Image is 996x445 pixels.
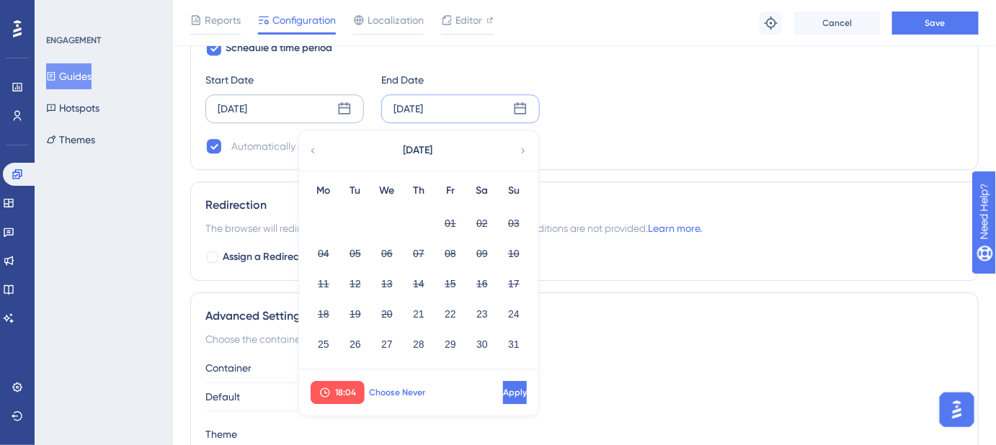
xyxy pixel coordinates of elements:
a: Learn more. [648,223,702,234]
span: Apply [503,387,527,398]
button: 06 [375,241,399,266]
img: Profile image for Simay [61,8,84,31]
button: 21 [406,302,431,326]
span: Schedule a time period [226,40,332,57]
button: Home [226,6,253,33]
button: 24 [502,302,526,326]
button: Default [205,382,364,411]
span: [DATE] [404,142,433,159]
span: 18:04 [335,387,356,398]
div: Su [498,182,530,199]
h1: UserGuiding [110,14,180,24]
button: Apply [503,381,527,404]
span: Cancel [823,17,853,29]
span: Localization [368,12,424,29]
button: 14 [406,271,431,296]
button: 31 [502,332,526,356]
button: 23 [470,302,494,326]
button: 02 [470,211,494,235]
button: Choose Never [365,381,430,404]
button: 09 [470,241,494,266]
button: Guides [46,63,92,89]
span: Configuration [272,12,336,29]
div: [DATE] [218,100,247,117]
button: 29 [438,332,463,356]
textarea: Message… [12,351,276,375]
button: Emoji picker [22,381,34,392]
div: Container [205,359,964,377]
span: Choose Never [369,387,425,398]
div: We [371,182,403,199]
button: 15 [438,271,463,296]
button: 01 [438,211,463,235]
iframe: UserGuiding AI Assistant Launcher [935,388,979,431]
span: Editor [455,12,482,29]
span: Assign a Redirection URL [223,248,337,266]
button: 28 [406,332,431,356]
div: Mo [308,182,339,199]
button: 07 [406,241,431,266]
button: Cancel [794,12,881,35]
button: 04 [311,241,336,266]
button: 03 [502,211,526,235]
div: ENGAGEMENT [46,35,101,46]
div: Start Date [205,71,364,89]
span: Save [925,17,946,29]
button: 16 [470,271,494,296]
div: End Date [381,71,540,89]
div: Th [403,182,435,199]
button: 10 [502,241,526,266]
div: Advanced Settings [205,307,964,325]
button: 13 [375,271,399,296]
button: 12 [343,271,368,296]
div: Tu [339,182,371,199]
button: 30 [470,332,494,356]
span: Reports [205,12,241,29]
img: Profile image for Diênifer [41,8,64,31]
button: 26 [343,332,368,356]
div: Fr [435,182,466,199]
button: 20 [375,302,399,326]
button: 27 [375,332,399,356]
button: 22 [438,302,463,326]
button: [DATE] [346,136,490,165]
button: 25 [311,332,336,356]
button: 17 [502,271,526,296]
button: 05 [343,241,368,266]
div: Redirection [205,197,964,214]
span: Default [205,388,240,405]
button: 18 [311,302,336,326]
span: Need Help? [34,4,90,21]
button: Save [892,12,979,35]
button: 19 [343,302,368,326]
button: 18:04 [311,381,365,404]
div: Theme [205,426,964,443]
div: Automatically set as “Inactive” when the scheduled period is over. [231,138,528,155]
div: Close [253,6,279,32]
button: 08 [438,241,463,266]
button: Send a message… [247,375,270,398]
button: Themes [46,127,95,153]
span: The browser will redirect to the “Redirection URL” when the Targeting Conditions are not provided. [205,220,702,237]
div: Choose the container and theme for the guide. [205,331,964,348]
button: 11 [311,271,336,296]
button: go back [9,6,37,33]
div: Sa [466,182,498,199]
img: Profile image for Gabriel [81,8,105,31]
button: Hotspots [46,95,99,121]
div: [DATE] [393,100,423,117]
